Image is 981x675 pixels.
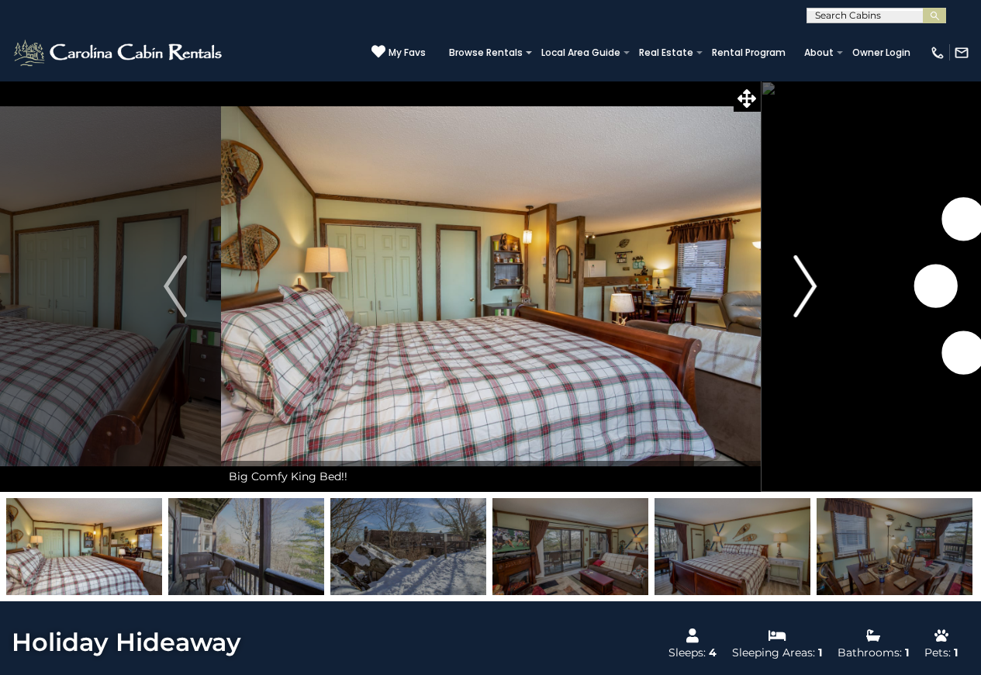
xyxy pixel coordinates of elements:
a: My Favs [371,44,426,61]
a: Rental Program [704,42,793,64]
img: 163267575 [655,498,810,595]
button: Next [760,81,851,492]
img: White-1-2.png [12,37,226,68]
div: Big Comfy King Bed!! [221,461,761,492]
a: Owner Login [845,42,918,64]
a: Real Estate [631,42,701,64]
img: 163267592 [330,498,486,595]
img: 163267593 [817,498,972,595]
span: My Favs [389,46,426,60]
img: 163267590 [6,498,162,595]
a: About [796,42,841,64]
img: 163267576 [492,498,648,595]
img: 163267591 [168,498,324,595]
img: phone-regular-white.png [930,45,945,61]
button: Previous [130,81,220,492]
a: Browse Rentals [441,42,530,64]
a: Local Area Guide [534,42,628,64]
img: mail-regular-white.png [954,45,969,61]
img: arrow [164,255,187,317]
img: arrow [794,255,817,317]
